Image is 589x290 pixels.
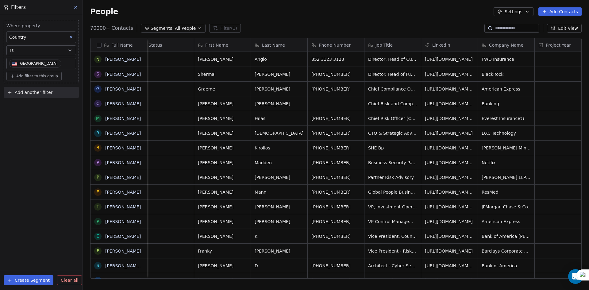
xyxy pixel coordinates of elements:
div: First Name [194,38,251,52]
span: Last Name [262,42,285,48]
span: [PERSON_NAME] [198,263,247,269]
a: [URL][DOMAIN_NAME][PERSON_NAME] [425,175,508,180]
a: [PERSON_NAME] [105,101,141,106]
span: Vice President, Country Compliance and Operational Risk Manager [368,233,417,239]
span: First Name [205,42,228,48]
span: Citi [482,277,531,284]
span: [DEMOGRAPHIC_DATA] [255,130,304,136]
div: Last Name [251,38,307,52]
span: [PERSON_NAME] [198,233,247,239]
span: Chief Compliance Officer - [GEOGRAPHIC_DATA] & [GEOGRAPHIC_DATA] [368,86,417,92]
span: Falas [255,115,304,122]
span: BlackRock [482,71,531,77]
span: D [255,263,304,269]
span: [PERSON_NAME] [198,160,247,166]
span: [PHONE_NUMBER] [311,145,360,151]
span: Director. Head of Fund Platform, Oversight and Governance Australia (COO) [368,71,417,77]
span: Business Security Partner [368,160,417,166]
span: [PHONE_NUMBER] [311,218,360,225]
a: [PERSON_NAME] [105,219,141,224]
a: [URL][DOMAIN_NAME] [425,249,473,253]
div: grid [90,52,147,279]
a: [URL][DOMAIN_NAME] [425,57,473,62]
span: Job Title [375,42,393,48]
span: 70000+ Contacts [90,25,133,32]
span: Bank of America [PERSON_NAME] [PERSON_NAME] [482,233,531,239]
span: Bank of America [482,263,531,269]
a: [URL][DOMAIN_NAME][PERSON_NAME] [425,160,508,165]
div: Status [137,38,194,52]
div: M [96,115,100,122]
span: [PERSON_NAME] Minerals [482,145,531,151]
a: [URL][DOMAIN_NAME][PERSON_NAME] [425,87,508,91]
span: ResMed [482,189,531,195]
span: Graeme [198,86,247,92]
button: Edit View [547,24,582,33]
span: SHE Bp [368,145,417,151]
a: [URL][DOMAIN_NAME][PERSON_NAME] [425,101,508,106]
span: Anglo [255,56,304,62]
div: LinkedIn [421,38,478,52]
a: [URL][DOMAIN_NAME][PERSON_NAME] [425,145,508,150]
span: Phone Number [319,42,351,48]
span: [PERSON_NAME] [255,101,304,107]
div: Job Title [364,38,421,52]
span: [PERSON_NAME] [198,204,247,210]
span: FWD Insurance [482,56,531,62]
span: K [255,233,304,239]
span: DXC Technology [482,130,531,136]
div: P [97,218,99,225]
div: Company Name [478,38,534,52]
span: Status [148,42,162,48]
span: Barclays Corporate & Investment Bank [482,248,531,254]
a: [URL][DOMAIN_NAME][PERSON_NAME] [425,72,508,77]
span: [PERSON_NAME] [255,204,304,210]
a: [URL][DOMAIN_NAME][PERSON_NAME] [425,234,508,239]
span: American Express [482,86,531,92]
div: R [96,277,99,284]
span: [PHONE_NUMBER] [311,204,360,210]
span: Chief Risk and Compliance Officer [368,101,417,107]
span: Segments: [151,25,174,32]
div: G [96,86,100,92]
span: [PERSON_NAME] [255,86,304,92]
a: [PERSON_NAME] [105,204,141,209]
span: American Express [482,218,531,225]
span: Assistant Vice President - Collections and Hardship Risk Strategy Manager [368,277,417,284]
div: R [96,145,99,151]
span: Company Name [489,42,523,48]
span: [PERSON_NAME] [255,218,304,225]
div: N [96,56,99,63]
span: Global People Business Partner - Global Technology Solutions & Enterprise Security [368,189,417,195]
span: [PHONE_NUMBER] [311,160,360,166]
span: [PHONE_NUMBER] [311,263,360,269]
span: [PERSON_NAME] [198,218,247,225]
span: Mann [255,189,304,195]
span: Architect - Cyber Security Technology - VP [368,263,417,269]
span: [PERSON_NAME] [198,101,247,107]
span: [PHONE_NUMBER] [311,130,360,136]
span: Full Name [111,42,133,48]
span: All People [175,25,196,32]
span: [PERSON_NAME] [255,71,304,77]
a: [URL][DOMAIN_NAME][PERSON_NAME] [425,116,508,121]
a: [PERSON_NAME] D [105,263,146,268]
div: E [97,189,99,195]
button: Filter(1) [209,24,241,33]
span: [PHONE_NUMBER] [311,233,360,239]
span: Franky [198,248,247,254]
span: LinkedIn [432,42,450,48]
a: [URL][DOMAIN_NAME][PERSON_NAME] [425,204,508,209]
span: VP, Investment Operations Compliance [368,204,417,210]
a: [PERSON_NAME] [105,160,141,165]
span: [PERSON_NAME] [198,189,247,195]
a: [PERSON_NAME] [105,234,141,239]
a: [PERSON_NAME] [105,57,141,62]
span: [PERSON_NAME] [198,130,247,136]
span: [PHONE_NUMBER] [311,189,360,195]
div: R [96,130,99,136]
div: Open Intercom Messenger [568,269,583,284]
span: Banking [482,101,531,107]
div: C [96,100,99,107]
button: Settings [494,7,533,16]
